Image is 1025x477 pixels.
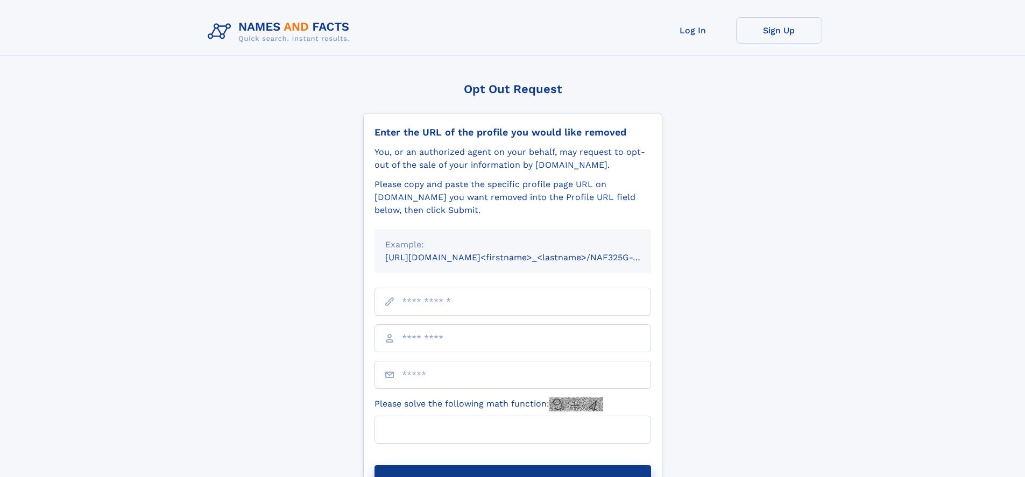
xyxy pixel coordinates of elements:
[374,146,651,172] div: You, or an authorized agent on your behalf, may request to opt-out of the sale of your informatio...
[374,178,651,217] div: Please copy and paste the specific profile page URL on [DOMAIN_NAME] you want removed into the Pr...
[736,17,822,44] a: Sign Up
[650,17,736,44] a: Log In
[374,126,651,138] div: Enter the URL of the profile you would like removed
[203,17,358,46] img: Logo Names and Facts
[363,82,662,96] div: Opt Out Request
[385,238,640,251] div: Example:
[374,397,603,411] label: Please solve the following math function:
[385,252,671,262] small: [URL][DOMAIN_NAME]<firstname>_<lastname>/NAF325G-xxxxxxxx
